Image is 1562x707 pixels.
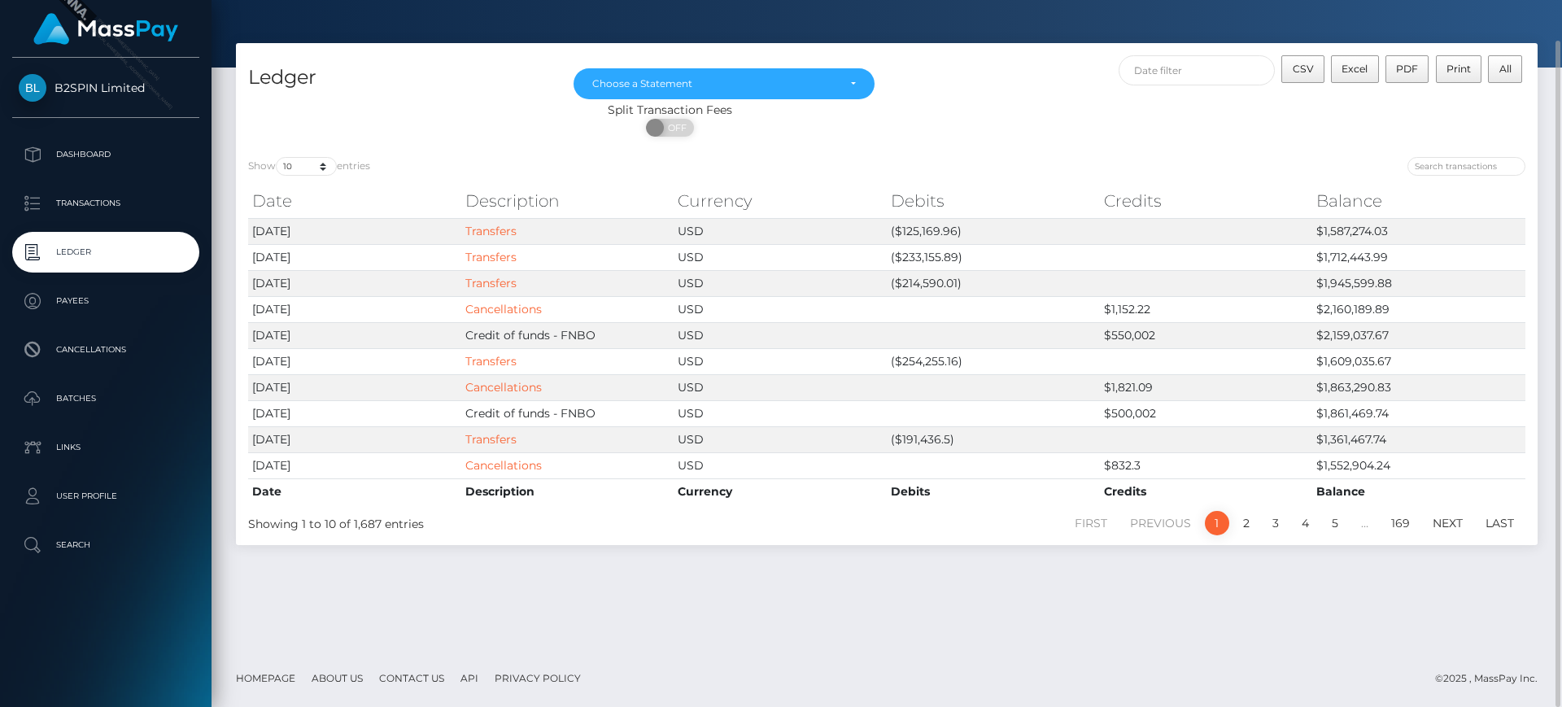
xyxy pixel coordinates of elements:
a: API [454,666,485,691]
button: Print [1436,55,1482,83]
td: $1,712,443.99 [1312,244,1525,270]
th: Debits [887,478,1100,504]
td: Credit of funds - FNBO [461,322,674,348]
td: $1,361,467.74 [1312,426,1525,452]
input: Date filter [1119,55,1276,85]
a: Search [12,525,199,565]
td: USD [674,348,887,374]
button: CSV [1281,55,1324,83]
td: USD [674,374,887,400]
span: PDF [1396,63,1418,75]
a: Transfers [465,276,517,290]
td: ($233,155.89) [887,244,1100,270]
th: Date [248,478,461,504]
a: Transfers [465,250,517,264]
a: Ledger [12,232,199,273]
td: $1,861,469.74 [1312,400,1525,426]
a: Batches [12,378,199,419]
p: Ledger [19,240,193,264]
p: Links [19,435,193,460]
a: Last [1477,511,1523,535]
td: [DATE] [248,322,461,348]
h4: Ledger [248,63,549,92]
a: 4 [1293,511,1318,535]
td: $1,587,274.03 [1312,218,1525,244]
p: Payees [19,289,193,313]
td: USD [674,244,887,270]
td: USD [674,270,887,296]
td: [DATE] [248,374,461,400]
td: $832.3 [1100,452,1313,478]
td: $1,945,599.88 [1312,270,1525,296]
th: Credits [1100,478,1313,504]
a: About Us [305,666,369,691]
p: Cancellations [19,338,193,362]
th: Debits [887,185,1100,217]
a: Links [12,427,199,468]
td: [DATE] [248,270,461,296]
a: Transfers [465,432,517,447]
td: [DATE] [248,426,461,452]
td: $2,160,189.89 [1312,296,1525,322]
td: $1,863,290.83 [1312,374,1525,400]
a: Next [1424,511,1472,535]
a: Cancellations [465,380,542,395]
a: Payees [12,281,199,321]
input: Search transactions [1407,157,1525,176]
a: 169 [1382,511,1419,535]
th: Currency [674,478,887,504]
a: Cancellations [465,458,542,473]
td: [DATE] [248,244,461,270]
td: [DATE] [248,348,461,374]
th: Currency [674,185,887,217]
td: [DATE] [248,296,461,322]
button: Choose a Statement [574,68,875,99]
p: Transactions [19,191,193,216]
td: [DATE] [248,400,461,426]
span: CSV [1293,63,1314,75]
th: Description [461,478,674,504]
td: $2,159,037.67 [1312,322,1525,348]
span: OFF [655,119,696,137]
a: Privacy Policy [488,666,587,691]
button: All [1488,55,1522,83]
a: 2 [1234,511,1259,535]
button: PDF [1385,55,1429,83]
th: Balance [1312,478,1525,504]
span: B2SPIN Limited [12,81,199,95]
a: Transactions [12,183,199,224]
td: [DATE] [248,218,461,244]
div: © 2025 , MassPay Inc. [1435,670,1550,687]
a: Homepage [229,666,302,691]
a: 5 [1323,511,1347,535]
td: $550,002 [1100,322,1313,348]
a: Cancellations [12,329,199,370]
button: Excel [1331,55,1379,83]
td: USD [674,452,887,478]
div: Split Transaction Fees [236,102,1104,119]
img: MassPay Logo [33,13,178,45]
p: Batches [19,386,193,411]
span: Excel [1342,63,1368,75]
th: Credits [1100,185,1313,217]
a: Contact Us [373,666,451,691]
td: $1,609,035.67 [1312,348,1525,374]
a: 1 [1205,511,1229,535]
td: [DATE] [248,452,461,478]
td: $1,552,904.24 [1312,452,1525,478]
td: USD [674,218,887,244]
a: Transfers [465,224,517,238]
a: Cancellations [465,302,542,316]
td: USD [674,322,887,348]
th: Description [461,185,674,217]
p: Dashboard [19,142,193,167]
td: ($214,590.01) [887,270,1100,296]
td: $1,821.09 [1100,374,1313,400]
img: B2SPIN Limited [19,74,46,102]
td: ($254,255.16) [887,348,1100,374]
div: Choose a Statement [592,77,837,90]
a: 3 [1263,511,1288,535]
td: USD [674,400,887,426]
p: User Profile [19,484,193,508]
label: Show entries [248,157,370,176]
